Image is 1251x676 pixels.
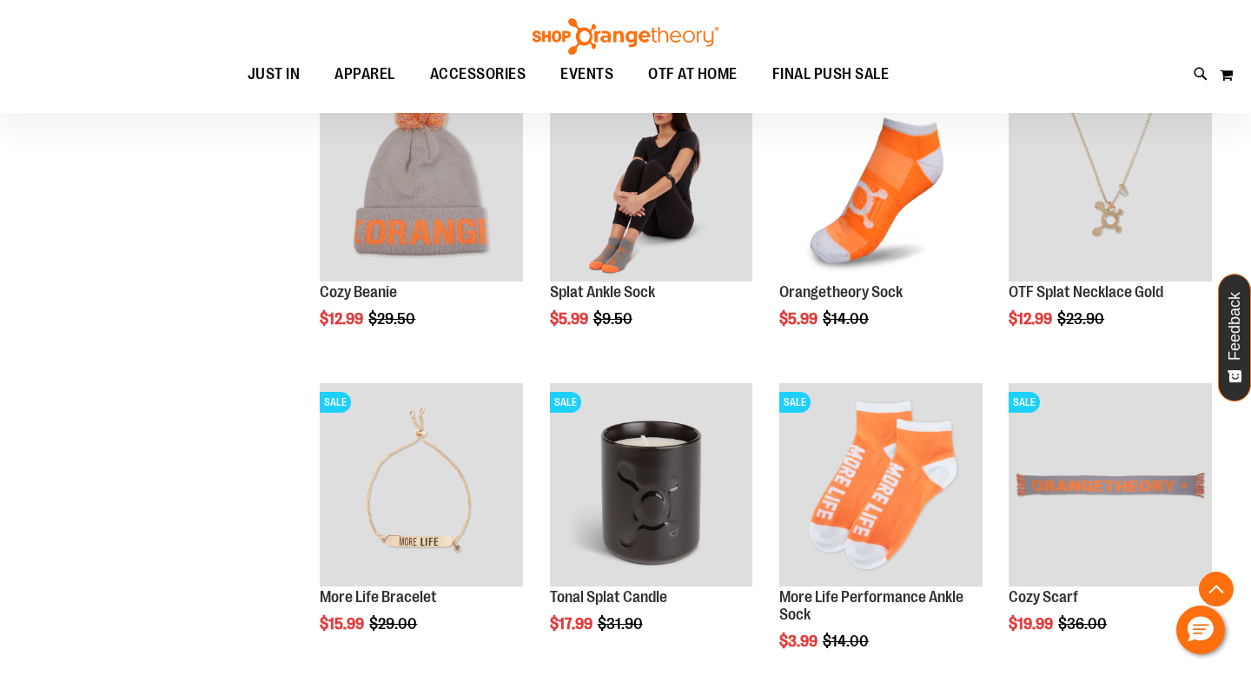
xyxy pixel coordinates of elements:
img: Product image for More Life Performance Ankle Sock [779,383,983,587]
span: FINAL PUSH SALE [772,55,890,94]
span: SALE [779,392,811,413]
div: product [541,70,762,372]
span: $23.90 [1057,310,1107,328]
span: $17.99 [550,615,595,633]
a: More Life Bracelet [320,588,437,606]
a: OTF AT HOME [631,55,755,95]
span: $31.90 [598,615,645,633]
a: Cozy Scarf [1009,588,1078,606]
img: Product image for Splat Ankle Sock [550,78,753,282]
a: Product image for More Life Performance Ankle SockSALE [779,383,983,589]
img: Product image for Cozy Scarf [1009,383,1212,587]
button: Back To Top [1199,572,1234,606]
span: JUST IN [248,55,301,94]
span: SALE [320,392,351,413]
button: Hello, have a question? Let’s chat. [1176,606,1225,654]
a: EVENTS [543,55,631,95]
a: FINAL PUSH SALE [755,55,907,95]
a: APPAREL [317,55,413,95]
span: SALE [1009,392,1040,413]
a: JUST IN [230,55,318,95]
span: $36.00 [1058,615,1109,633]
img: Main view of OTF Cozy Scarf Grey [320,78,523,282]
a: Product image for Splat Ankle SockSALE [550,78,753,284]
span: EVENTS [560,55,613,94]
a: Main view of OTF Cozy Scarf GreySALE [320,78,523,284]
span: $29.50 [368,310,418,328]
a: ACCESSORIES [413,55,544,94]
span: $29.00 [369,615,420,633]
span: $14.00 [823,633,871,650]
span: $14.00 [823,310,871,328]
span: $19.99 [1009,615,1056,633]
a: OTF Splat Necklace Gold [1009,283,1163,301]
button: Feedback - Show survey [1218,274,1251,401]
a: Product image for Orangetheory SockSALE [779,78,983,284]
span: $15.99 [320,615,367,633]
span: APPAREL [334,55,395,94]
a: Splat Ankle Sock [550,283,655,301]
a: Cozy Beanie [320,283,397,301]
a: Product image for Splat Necklace GoldSALE [1009,78,1212,284]
a: Tonal Splat Candle [550,588,667,606]
span: ACCESSORIES [430,55,526,94]
div: product [311,70,532,372]
a: Orangetheory Sock [779,283,903,301]
img: Product image for Tonal Splat Candle [550,383,753,587]
span: $5.99 [550,310,591,328]
span: $9.50 [593,310,635,328]
span: Feedback [1227,292,1243,361]
img: Product image for More Life Bracelet [320,383,523,587]
a: Product image for Tonal Splat CandleSALE [550,383,753,589]
img: Product image for Orangetheory Sock [779,78,983,282]
span: $12.99 [1009,310,1055,328]
div: product [1000,70,1221,372]
a: Product image for More Life BraceletSALE [320,383,523,589]
a: Product image for Cozy ScarfSALE [1009,383,1212,589]
span: $3.99 [779,633,820,650]
span: OTF AT HOME [648,55,738,94]
a: More Life Performance Ankle Sock [779,588,963,623]
img: Product image for Splat Necklace Gold [1009,78,1212,282]
img: Shop Orangetheory [530,18,721,55]
span: $5.99 [779,310,820,328]
span: $12.99 [320,310,366,328]
span: SALE [550,392,581,413]
div: product [771,70,991,372]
